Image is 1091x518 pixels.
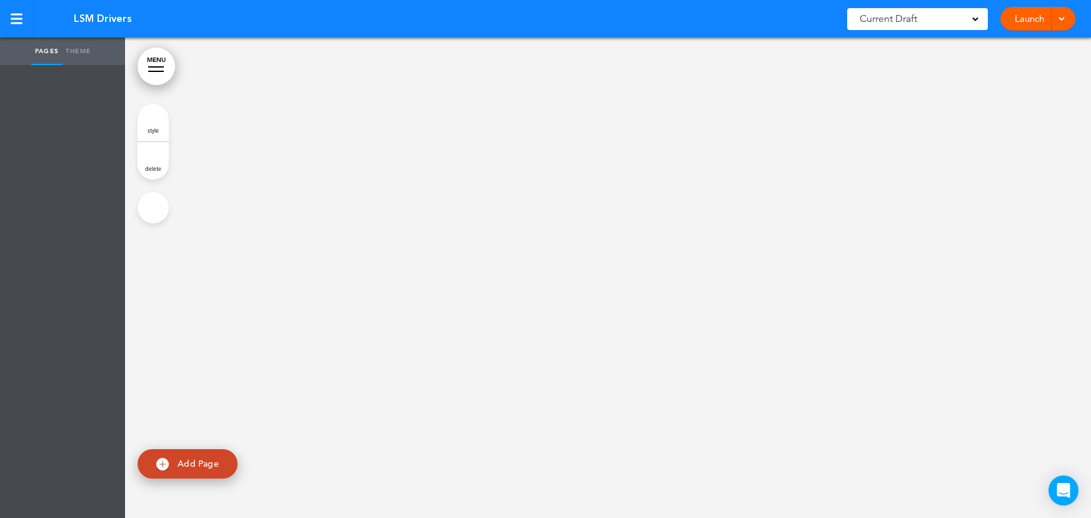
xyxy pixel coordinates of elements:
a: Theme [63,38,94,65]
div: Open Intercom Messenger [1048,475,1078,505]
span: Add Page [178,458,219,469]
a: Pages [31,38,63,65]
span: style [148,126,159,134]
a: Launch [1010,7,1049,31]
span: LSM Drivers [74,12,132,26]
span: delete [145,165,161,172]
a: Add Page [138,449,238,479]
img: add.svg [156,458,169,470]
span: Current Draft [860,10,917,28]
a: MENU [138,48,175,85]
a: delete [138,142,169,180]
a: style [138,104,169,141]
